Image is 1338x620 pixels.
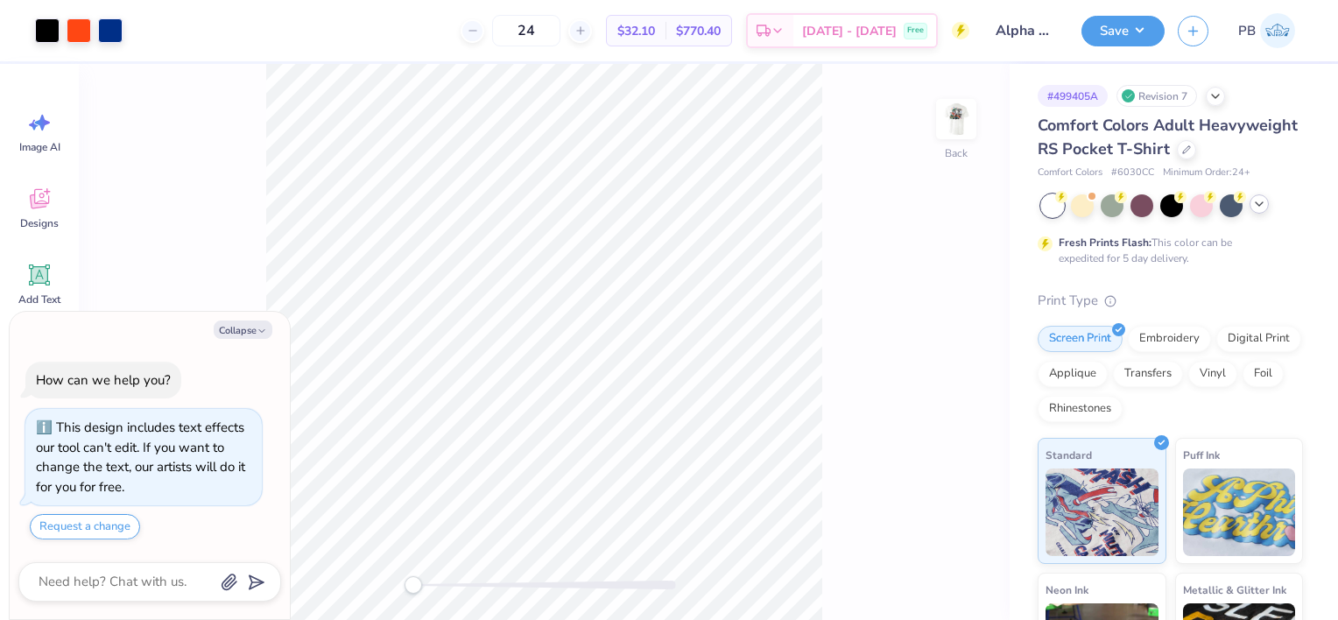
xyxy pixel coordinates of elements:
[907,25,924,37] span: Free
[982,13,1068,48] input: Untitled Design
[1216,326,1301,352] div: Digital Print
[1038,166,1102,180] span: Comfort Colors
[1046,581,1088,599] span: Neon Ink
[1230,13,1303,48] a: PB
[1188,361,1237,387] div: Vinyl
[36,419,245,496] div: This design includes text effects our tool can't edit. If you want to change the text, our artist...
[19,140,60,154] span: Image AI
[802,22,897,40] span: [DATE] - [DATE]
[1081,16,1165,46] button: Save
[1163,166,1250,180] span: Minimum Order: 24 +
[1038,361,1108,387] div: Applique
[1116,85,1197,107] div: Revision 7
[1183,469,1296,556] img: Puff Ink
[492,15,560,46] input: – –
[1238,21,1256,41] span: PB
[939,102,974,137] img: Back
[36,371,171,389] div: How can we help you?
[30,514,140,539] button: Request a change
[1059,236,1151,250] strong: Fresh Prints Flash:
[617,22,655,40] span: $32.10
[1113,361,1183,387] div: Transfers
[1038,326,1123,352] div: Screen Print
[1038,396,1123,422] div: Rhinestones
[1038,115,1298,159] span: Comfort Colors Adult Heavyweight RS Pocket T-Shirt
[1183,581,1286,599] span: Metallic & Glitter Ink
[1128,326,1211,352] div: Embroidery
[676,22,721,40] span: $770.40
[18,292,60,306] span: Add Text
[405,576,422,594] div: Accessibility label
[1038,85,1108,107] div: # 499405A
[1046,446,1092,464] span: Standard
[214,321,272,339] button: Collapse
[1038,291,1303,311] div: Print Type
[1183,446,1220,464] span: Puff Ink
[1046,469,1158,556] img: Standard
[945,145,968,161] div: Back
[1111,166,1154,180] span: # 6030CC
[1260,13,1295,48] img: Peter Bazzini
[1243,361,1284,387] div: Foil
[1059,235,1274,266] div: This color can be expedited for 5 day delivery.
[20,216,59,230] span: Designs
